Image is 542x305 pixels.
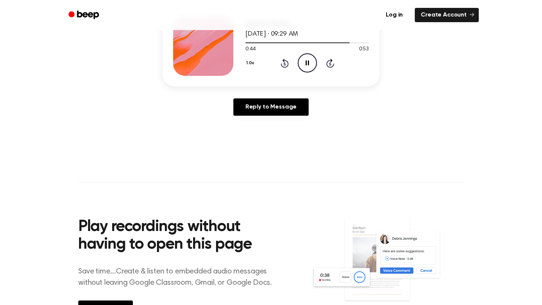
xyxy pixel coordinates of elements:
a: Log in [378,6,410,24]
span: [DATE] · 09:29 AM [245,31,298,38]
p: Save time....Create & listen to embedded audio messages without leaving Google Classroom, Gmail, ... [78,266,281,288]
span: 0:44 [245,45,255,53]
a: Create Account [415,8,479,22]
h2: Play recordings without having to open this page [78,218,281,254]
button: 1.0x [245,57,257,69]
span: 0:53 [359,45,369,53]
a: Reply to Message [233,98,309,116]
a: Beep [63,8,106,23]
